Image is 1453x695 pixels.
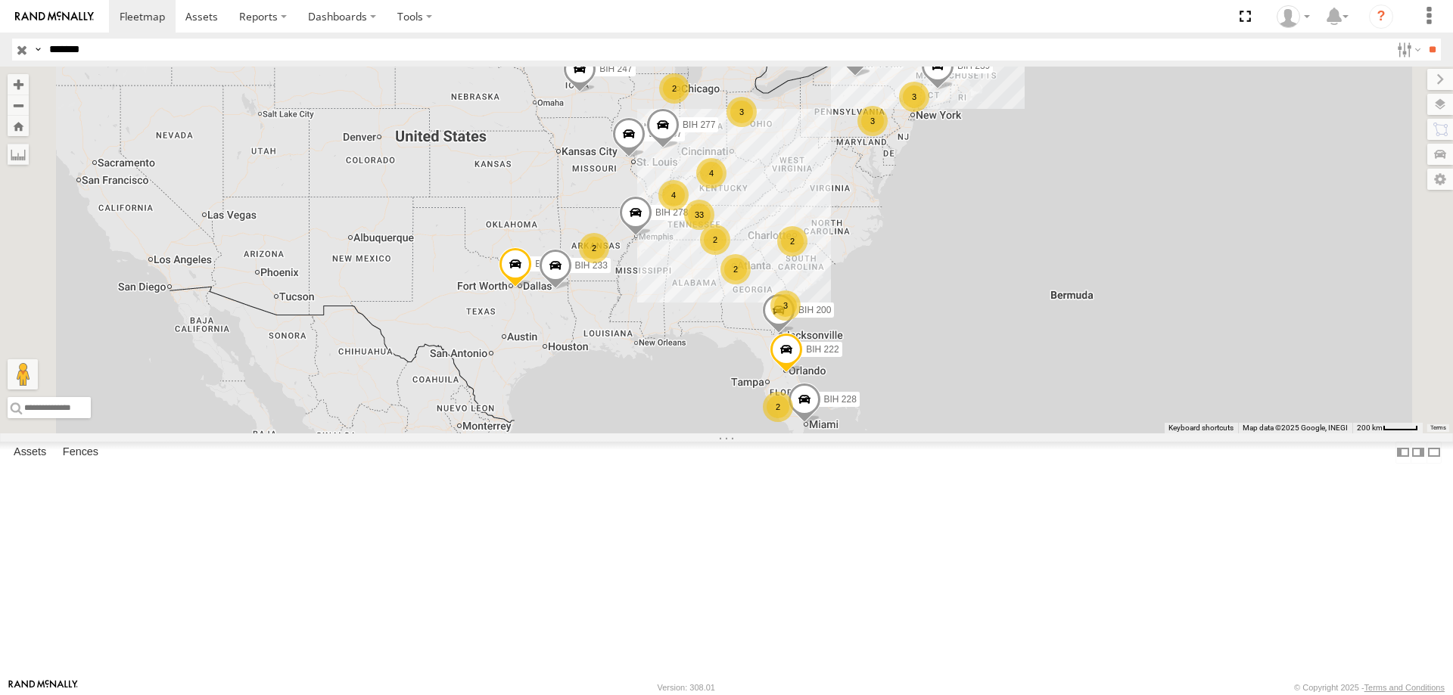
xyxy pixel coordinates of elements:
[1243,424,1348,432] span: Map data ©2025 Google, INEGI
[649,129,681,139] span: BIH 257
[1427,442,1442,464] label: Hide Summary Table
[6,442,54,463] label: Assets
[655,206,688,217] span: BIH 278
[579,233,609,263] div: 2
[575,260,608,271] span: BIH 233
[1369,5,1393,29] i: ?
[15,11,94,22] img: rand-logo.svg
[535,259,568,269] span: BIH 230
[1411,442,1426,464] label: Dock Summary Table to the Right
[1294,683,1445,692] div: © Copyright 2025 -
[1391,39,1423,61] label: Search Filter Options
[824,394,857,405] span: BIH 228
[696,158,726,188] div: 4
[798,305,831,315] span: BIH 200
[683,119,715,130] span: BIH 277
[806,343,839,354] span: BIH 222
[700,225,730,255] div: 2
[8,74,29,95] button: Zoom in
[1357,424,1383,432] span: 200 km
[658,683,715,692] div: Version: 308.01
[857,106,888,136] div: 3
[1364,683,1445,692] a: Terms and Conditions
[55,442,106,463] label: Fences
[599,64,632,74] span: BIH 247
[658,180,689,210] div: 4
[8,359,38,389] button: Drag Pegman onto the map to open Street View
[777,226,807,256] div: 2
[1271,5,1315,28] div: Nele .
[899,82,929,112] div: 3
[1395,442,1411,464] label: Dock Summary Table to the Left
[684,200,714,230] div: 33
[726,97,757,127] div: 3
[32,39,44,61] label: Search Query
[1427,169,1453,190] label: Map Settings
[720,254,751,284] div: 2
[1430,425,1446,431] a: Terms (opens in new tab)
[8,95,29,116] button: Zoom out
[770,290,801,321] div: 3
[1352,423,1423,433] button: Map Scale: 200 km per 43 pixels
[8,680,78,695] a: Visit our Website
[763,392,793,422] div: 2
[957,61,990,71] span: BIH 239
[1168,423,1234,433] button: Keyboard shortcuts
[8,116,29,136] button: Zoom Home
[659,73,689,104] div: 2
[8,144,29,165] label: Measure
